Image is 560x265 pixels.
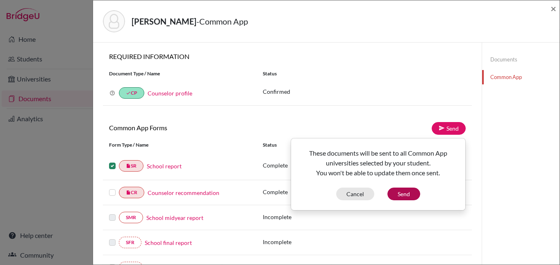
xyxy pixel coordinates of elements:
[126,190,131,195] i: insert_drive_file
[551,4,556,14] button: Close
[126,91,131,95] i: done
[263,161,347,170] p: Complete
[103,70,257,77] div: Document Type / Name
[148,188,219,197] a: Counselor recommendation
[126,163,131,168] i: insert_drive_file
[263,188,347,196] p: Complete
[263,141,347,149] div: Status
[145,238,192,247] a: School final report
[146,213,203,222] a: School midyear report
[119,212,143,223] a: SMR
[103,124,287,131] h6: Common App Forms
[119,87,144,99] a: doneCP
[263,87,466,96] p: Confirmed
[119,237,141,248] a: SFR
[132,16,196,26] strong: [PERSON_NAME]
[291,138,466,211] div: Send
[482,70,560,84] a: Common App
[263,238,347,246] p: Incomplete
[482,52,560,67] a: Documents
[336,188,374,200] button: Cancel
[147,162,182,170] a: School report
[148,90,192,97] a: Counselor profile
[387,188,420,200] button: Send
[551,2,556,14] span: ×
[103,52,472,60] h6: REQUIRED INFORMATION
[103,141,257,149] div: Form Type / Name
[263,213,347,221] p: Incomplete
[298,148,459,178] p: These documents will be sent to all Common App universities selected by your student. You won't b...
[432,122,466,135] a: Send
[257,70,472,77] div: Status
[196,16,248,26] span: - Common App
[119,187,144,198] a: insert_drive_fileCR
[119,160,143,172] a: insert_drive_fileSR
